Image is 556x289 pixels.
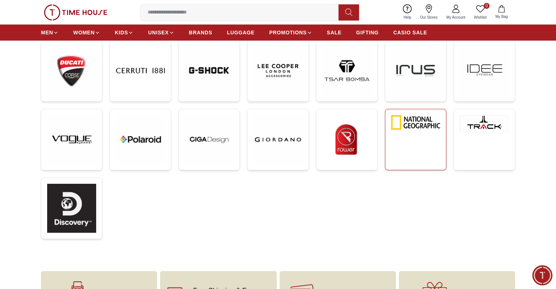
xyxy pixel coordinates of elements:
[416,3,442,22] a: Our Stores
[116,115,165,164] img: ...
[391,115,440,129] img: ...
[269,29,307,36] span: PROMOTIONS
[47,46,96,95] img: ...
[460,115,509,133] img: ...
[148,29,169,36] span: UNISEX
[471,15,489,20] span: Wishlist
[322,115,371,164] img: ...
[399,3,416,22] a: Help
[116,46,165,95] img: ...
[115,26,133,39] a: KIDS
[322,46,371,95] img: ...
[73,26,100,39] a: WOMEN
[115,29,128,36] span: KIDS
[47,115,96,164] img: ...
[460,46,509,95] img: ...
[41,29,53,36] span: MEN
[269,26,312,39] a: PROMOTIONS
[185,46,234,95] img: ...
[41,26,58,39] a: MEN
[327,29,341,36] span: SALE
[356,29,379,36] span: GIFTING
[391,46,440,95] img: ...
[393,26,427,39] a: CASIO SALE
[185,115,234,164] img: ...
[417,15,440,20] span: Our Stores
[253,46,302,95] img: ...
[356,26,379,39] a: GIFTING
[393,29,427,36] span: CASIO SALE
[73,29,95,36] span: WOMEN
[327,26,341,39] a: SALE
[189,29,212,36] span: BRANDS
[148,26,174,39] a: UNISEX
[44,4,107,20] img: ...
[470,3,491,22] a: 0Wishlist
[227,29,255,36] span: LUGGAGE
[227,26,255,39] a: LUGGAGE
[47,184,96,233] img: ...
[484,3,489,9] span: 0
[532,265,552,285] div: Chat Widget
[492,14,511,19] span: My Bag
[189,26,212,39] a: BRANDS
[491,4,512,21] button: My Bag
[253,115,302,164] img: ...
[443,15,468,20] span: My Account
[401,15,414,20] span: Help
